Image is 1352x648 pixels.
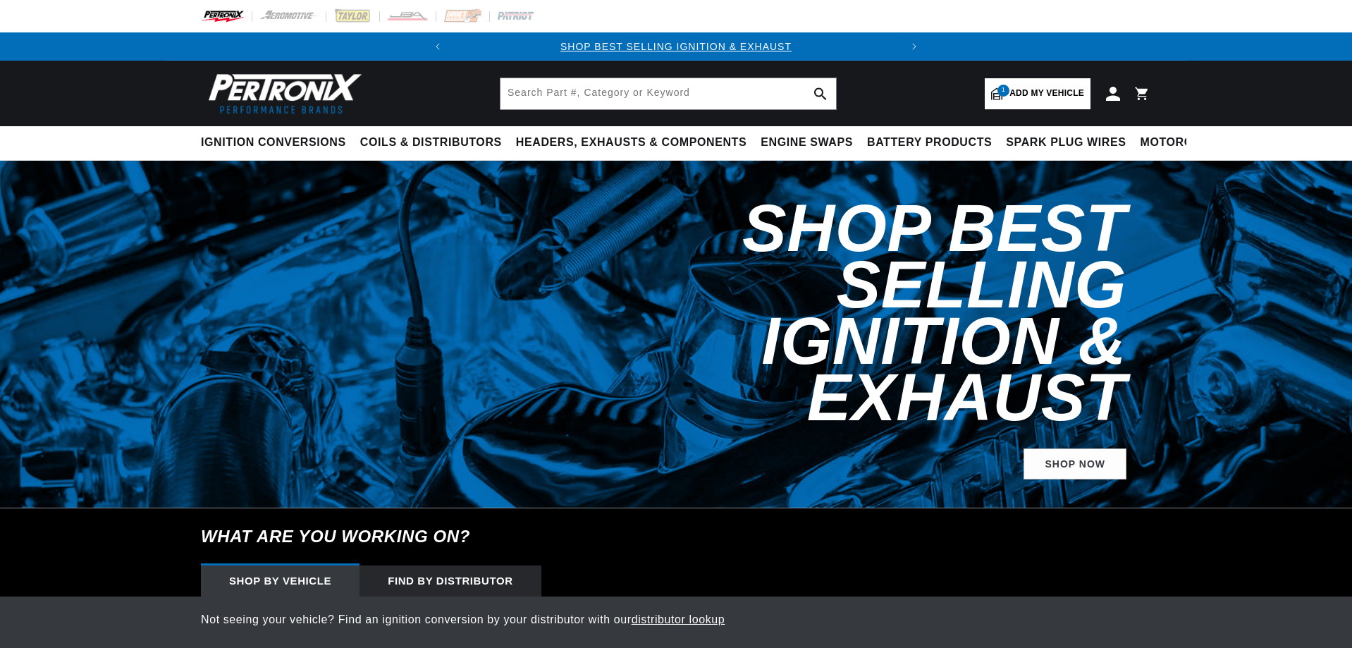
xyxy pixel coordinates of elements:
span: 1 [997,85,1009,97]
a: SHOP BEST SELLING IGNITION & EXHAUST [560,41,792,52]
button: Translation missing: en.sections.announcements.next_announcement [900,32,928,61]
button: Translation missing: en.sections.announcements.previous_announcement [424,32,452,61]
h2: Shop Best Selling Ignition & Exhaust [524,200,1126,426]
p: Not seeing your vehicle? Find an ignition conversion by your distributor with our [201,611,1151,629]
summary: Coils & Distributors [353,126,509,159]
summary: Spark Plug Wires [999,126,1133,159]
button: search button [805,78,836,109]
summary: Ignition Conversions [201,126,353,159]
summary: Engine Swaps [754,126,860,159]
h6: What are you working on? [166,508,1186,565]
a: SHOP NOW [1024,448,1126,480]
slideshow-component: Translation missing: en.sections.announcements.announcement_bar [166,32,1186,61]
div: Shop by vehicle [201,566,359,597]
span: Coils & Distributors [360,135,502,150]
div: Find by Distributor [359,566,541,597]
span: Spark Plug Wires [1006,135,1126,150]
div: Announcement [452,39,900,54]
div: 1 of 2 [452,39,900,54]
span: Engine Swaps [761,135,853,150]
span: Battery Products [867,135,992,150]
span: Add my vehicle [1009,87,1084,100]
a: 1Add my vehicle [985,78,1090,109]
span: Headers, Exhausts & Components [516,135,746,150]
summary: Battery Products [860,126,999,159]
input: Search Part #, Category or Keyword [500,78,836,109]
summary: Headers, Exhausts & Components [509,126,754,159]
span: Motorcycle [1141,135,1224,150]
span: Ignition Conversions [201,135,346,150]
img: Pertronix [201,69,363,118]
summary: Motorcycle [1133,126,1231,159]
a: distributor lookup [632,613,725,625]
